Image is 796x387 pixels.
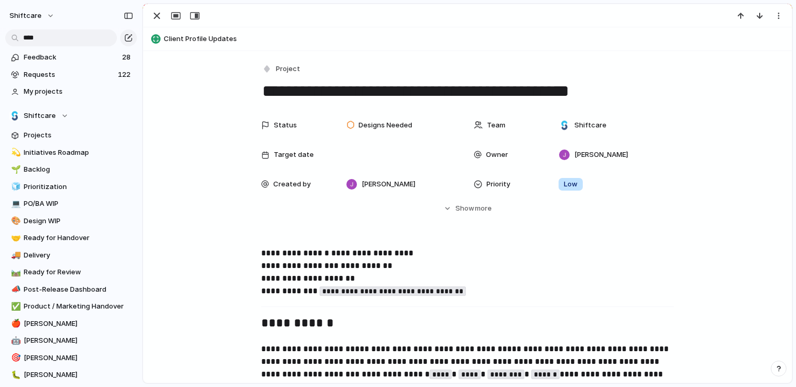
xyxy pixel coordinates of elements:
span: Initiatives Roadmap [24,147,133,158]
div: 🎨 [11,215,18,227]
span: Low [564,179,578,190]
div: 🤖 [11,335,18,347]
button: 🤖 [9,335,20,346]
button: ✅ [9,301,20,312]
button: 📣 [9,284,20,295]
div: 🌱 [11,164,18,176]
div: 📣 [11,283,18,295]
a: 🧊Prioritization [5,179,137,195]
button: 🍎 [9,319,20,329]
button: Shiftcare [5,108,137,124]
span: Status [274,120,297,131]
button: 🤝 [9,233,20,243]
button: 🛤️ [9,267,20,277]
a: Projects [5,127,137,143]
a: 🌱Backlog [5,162,137,177]
span: [PERSON_NAME] [574,150,628,160]
div: ✅ [11,301,18,313]
button: 🌱 [9,164,20,175]
span: 28 [122,52,133,63]
div: 💫 [11,146,18,158]
span: Requests [24,70,115,80]
span: Product / Marketing Handover [24,301,133,312]
a: Requests122 [5,67,137,83]
div: 🐛 [11,369,18,381]
button: 🎨 [9,216,20,226]
a: 📣Post-Release Dashboard [5,282,137,297]
button: 💻 [9,199,20,209]
button: 🧊 [9,182,20,192]
span: Delivery [24,250,133,261]
span: Shiftcare [574,120,606,131]
span: Show [455,203,474,214]
span: [PERSON_NAME] [24,370,133,380]
div: 🍎 [11,317,18,330]
span: Ready for Review [24,267,133,277]
div: 🚚 [11,249,18,261]
button: shiftcare [5,7,60,24]
button: 🎯 [9,353,20,363]
button: 🐛 [9,370,20,380]
span: 122 [118,70,133,80]
span: [PERSON_NAME] [24,319,133,329]
div: 🎯 [11,352,18,364]
button: Project [260,62,303,77]
a: 🤖[PERSON_NAME] [5,333,137,349]
span: Design WIP [24,216,133,226]
span: Feedback [24,52,119,63]
span: shiftcare [9,11,42,21]
div: 🤝 [11,232,18,244]
span: Projects [24,130,133,141]
span: Client Profile Updates [164,34,787,44]
span: Post-Release Dashboard [24,284,133,295]
a: My projects [5,84,137,100]
div: 🧊 [11,181,18,193]
button: Client Profile Updates [148,31,787,47]
button: 🚚 [9,250,20,261]
div: 🛤️ [11,266,18,279]
a: 💻PO/BA WIP [5,196,137,212]
a: 💫Initiatives Roadmap [5,145,137,161]
a: ✅Product / Marketing Handover [5,299,137,314]
span: [PERSON_NAME] [362,179,415,190]
span: Created by [273,179,311,190]
a: Feedback28 [5,49,137,65]
span: Team [487,120,505,131]
a: 🎨Design WIP [5,213,137,229]
span: Designs Needed [359,120,412,131]
a: 🛤️Ready for Review [5,264,137,280]
a: 🍎[PERSON_NAME] [5,316,137,332]
span: Owner [486,150,508,160]
a: 🐛[PERSON_NAME] [5,367,137,383]
div: 💻 [11,198,18,210]
span: Ready for Handover [24,233,133,243]
a: 🤝Ready for Handover [5,230,137,246]
span: Project [276,64,300,74]
span: Priority [486,179,510,190]
span: [PERSON_NAME] [24,353,133,363]
a: 🎯[PERSON_NAME] [5,350,137,366]
span: [PERSON_NAME] [24,335,133,346]
span: Backlog [24,164,133,175]
span: Prioritization [24,182,133,192]
span: more [475,203,492,214]
button: Showmore [261,199,674,218]
span: Target date [274,150,314,160]
span: My projects [24,86,133,97]
button: 💫 [9,147,20,158]
a: 🚚Delivery [5,247,137,263]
